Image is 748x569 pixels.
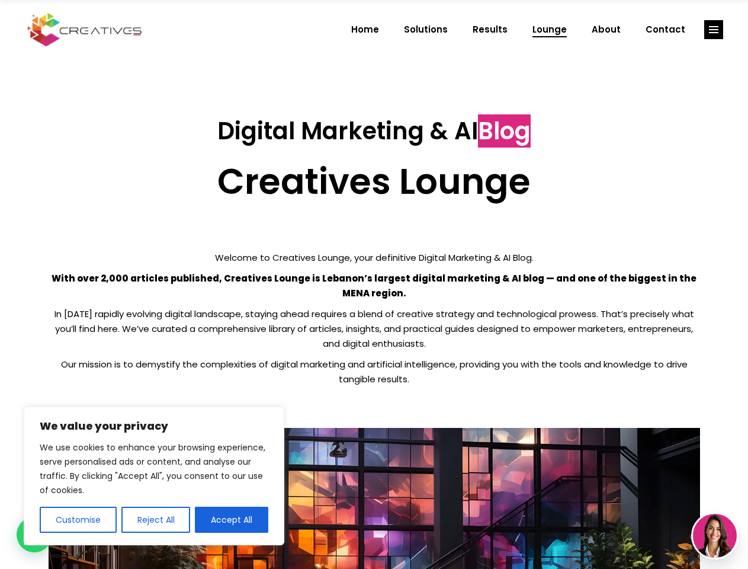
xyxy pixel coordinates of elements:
[52,272,696,299] strong: With over 2,000 articles published, Creatives Lounge is Lebanon’s largest digital marketing & AI ...
[339,14,391,45] a: Home
[17,517,52,552] div: WhatsApp contact
[704,20,723,39] a: link
[579,14,633,45] a: About
[195,507,268,533] button: Accept All
[40,419,268,433] p: We value your privacy
[49,160,700,203] h2: Creatives Lounge
[40,440,268,497] p: We use cookies to enhance your browsing experience, serve personalised ads or content, and analys...
[391,14,460,45] a: Solutions
[24,407,284,545] div: We value your privacy
[478,114,531,148] span: Blog
[646,14,685,45] span: Contact
[532,14,567,45] span: Lounge
[49,250,700,265] p: Welcome to Creatives Lounge, your definitive Digital Marketing & AI Blog.
[49,117,700,145] h3: Digital Marketing & AI
[40,507,117,533] button: Customise
[460,14,520,45] a: Results
[520,14,579,45] a: Lounge
[473,14,508,45] span: Results
[25,11,145,48] img: Creatives
[592,14,621,45] span: About
[121,507,191,533] button: Reject All
[404,14,448,45] span: Solutions
[693,514,737,558] img: agent
[351,14,379,45] span: Home
[49,306,700,351] p: In [DATE] rapidly evolving digital landscape, staying ahead requires a blend of creative strategy...
[49,357,700,386] p: Our mission is to demystify the complexities of digital marketing and artificial intelligence, pr...
[633,14,698,45] a: Contact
